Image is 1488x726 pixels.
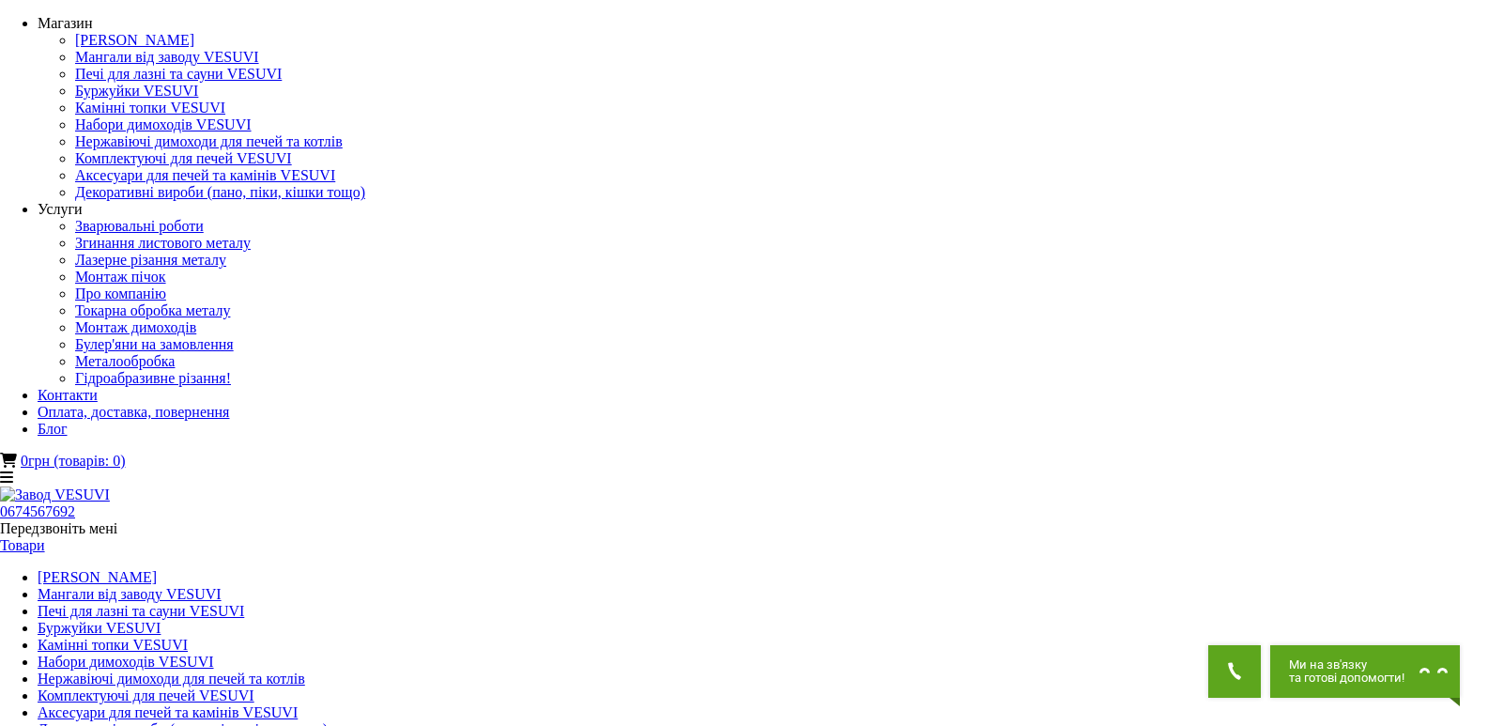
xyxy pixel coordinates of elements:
[1270,645,1460,698] button: Chat button
[75,218,204,234] a: Зварювальні роботи
[38,704,298,720] a: Аксесуари для печей та камінів VESUVI
[38,671,305,687] a: Нержавіючі димоходи для печей та котлів
[1289,672,1404,685] span: та готові допомогти!
[75,370,231,386] a: Гідроабразивне різання!
[75,133,343,149] a: Нержавіючі димоходи для печей та котлів
[75,49,259,65] a: Мангали від заводу VESUVI
[75,116,252,132] a: Набори димоходів VESUVI
[38,421,68,437] a: Блог
[75,286,166,301] a: Про компанію
[75,336,234,352] a: Булер'яни на замовлення
[75,269,166,285] a: Монтаж пічок
[38,201,1488,218] div: Услуги
[75,66,282,82] a: Печі для лазні та сауни VESUVI
[75,252,226,268] a: Лазерне різання металу
[75,100,225,116] a: Камінні топки VESUVI
[38,637,188,653] a: Камінні топки VESUVI
[75,32,194,48] a: [PERSON_NAME]
[75,150,292,166] a: Комплектуючі для печей VESUVI
[75,235,251,251] a: Згинання листового металу
[75,353,175,369] a: Металообробка
[38,603,244,619] a: Печі для лазні та сауни VESUVI
[1289,658,1404,672] span: Ми на зв'язку
[38,387,98,403] a: Контакти
[38,15,1488,32] div: Магазин
[38,687,254,703] a: Комплектуючі для печей VESUVI
[75,83,198,99] a: Буржуйки VESUVI
[38,586,222,602] a: Мангали від заводу VESUVI
[75,184,365,200] a: Декоративні вироби (пано, піки, кішки тощо)
[38,404,229,420] a: Оплата, доставка, повернення
[75,319,196,335] a: Монтаж димоходів
[75,167,335,183] a: Аксесуари для печей та камінів VESUVI
[75,302,230,318] a: Токарна обробка металу
[1208,645,1261,698] button: Get Call button
[21,453,125,469] a: 0грн (товарів: 0)
[38,654,214,670] a: Набори димоходів VESUVI
[38,620,161,636] a: Буржуйки VESUVI
[38,569,157,585] a: [PERSON_NAME]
